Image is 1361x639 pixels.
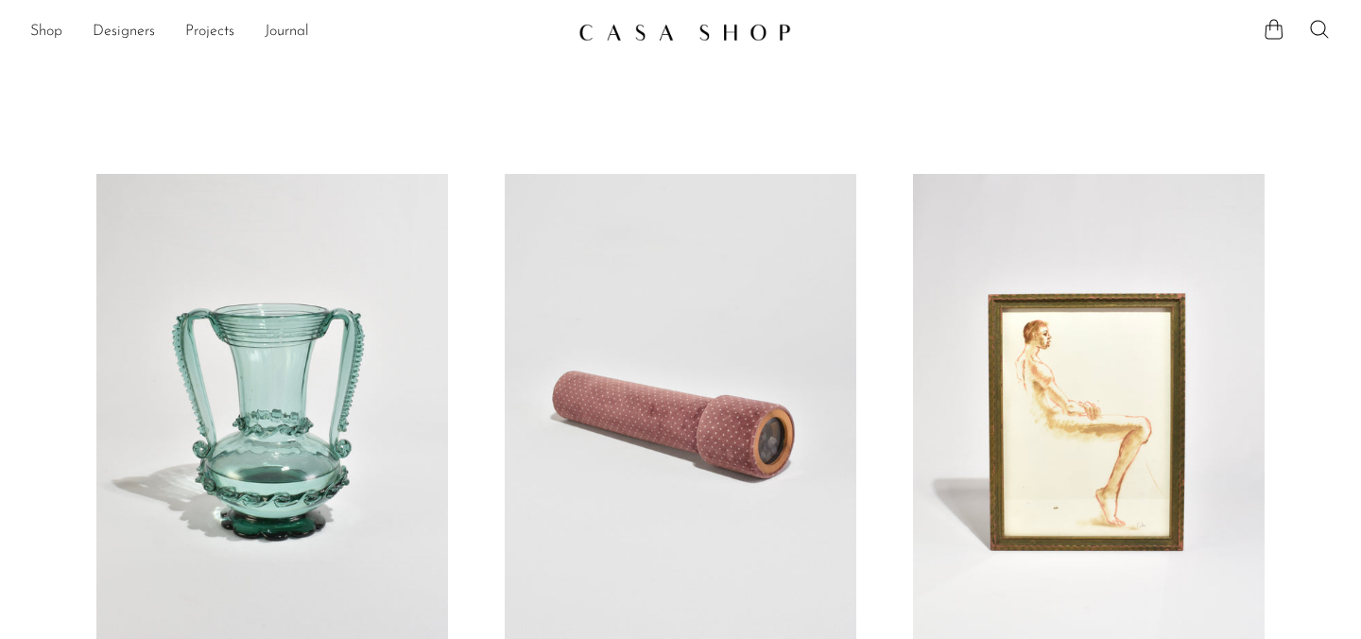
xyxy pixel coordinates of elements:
a: Projects [185,20,234,44]
a: Shop [30,20,62,44]
ul: NEW HEADER MENU [30,16,563,48]
nav: Desktop navigation [30,16,563,48]
a: Journal [265,20,309,44]
a: Designers [93,20,155,44]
